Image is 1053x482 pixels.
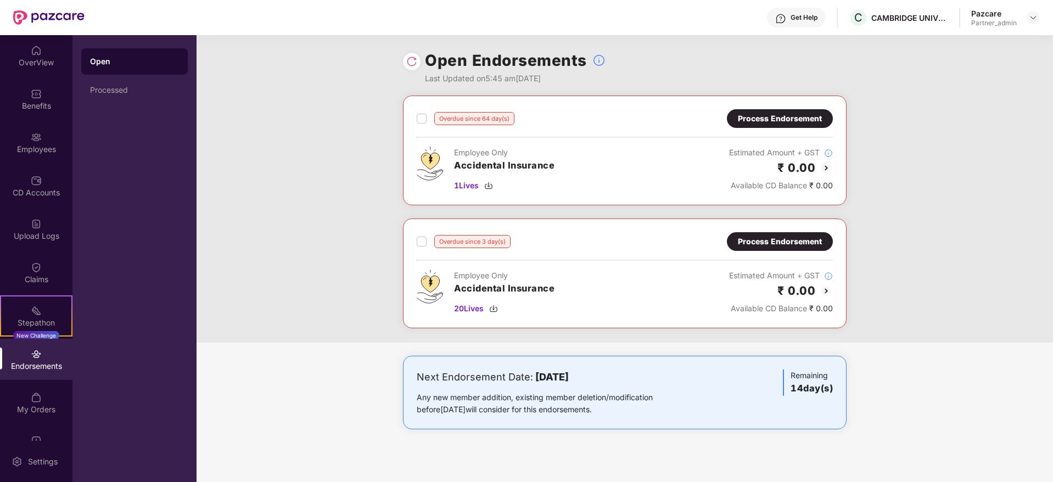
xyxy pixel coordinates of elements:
[777,159,815,177] h2: ₹ 0.00
[775,13,786,24] img: svg+xml;base64,PHN2ZyBpZD0iSGVscC0zMngzMiIgeG1sbnM9Imh0dHA6Ly93d3cudzMub3JnLzIwMDAvc3ZnIiB3aWR0aD...
[417,147,443,181] img: svg+xml;base64,PHN2ZyB4bWxucz0iaHR0cDovL3d3dy53My5vcmcvMjAwMC9zdmciIHdpZHRoPSI0OS4zMjEiIGhlaWdodD...
[31,305,42,316] img: svg+xml;base64,PHN2ZyB4bWxucz0iaHR0cDovL3d3dy53My5vcmcvMjAwMC9zdmciIHdpZHRoPSIyMSIgaGVpZ2h0PSIyMC...
[535,371,569,383] b: [DATE]
[783,369,833,396] div: Remaining
[31,392,42,403] img: svg+xml;base64,PHN2ZyBpZD0iTXlfT3JkZXJzIiBkYXRhLW5hbWU9Ik15IE9yZGVycyIgeG1sbnM9Imh0dHA6Ly93d3cudz...
[90,56,179,67] div: Open
[90,86,179,94] div: Processed
[971,19,1017,27] div: Partner_admin
[31,435,42,446] img: svg+xml;base64,PHN2ZyBpZD0iVXBkYXRlZCIgeG1sbnM9Imh0dHA6Ly93d3cudzMub3JnLzIwMDAvc3ZnIiB3aWR0aD0iMj...
[1029,13,1038,22] img: svg+xml;base64,PHN2ZyBpZD0iRHJvcGRvd24tMzJ4MzIiIHhtbG5zPSJodHRwOi8vd3d3LnczLm9yZy8yMDAwL3N2ZyIgd2...
[729,180,833,192] div: ₹ 0.00
[729,270,833,282] div: Estimated Amount + GST
[417,369,687,385] div: Next Endorsement Date:
[731,304,807,313] span: Available CD Balance
[454,302,484,315] span: 20 Lives
[820,161,833,175] img: svg+xml;base64,PHN2ZyBpZD0iQmFjay0yMHgyMCIgeG1sbnM9Imh0dHA6Ly93d3cudzMub3JnLzIwMDAvc3ZnIiB3aWR0aD...
[31,349,42,360] img: svg+xml;base64,PHN2ZyBpZD0iRW5kb3JzZW1lbnRzIiB4bWxucz0iaHR0cDovL3d3dy53My5vcmcvMjAwMC9zdmciIHdpZH...
[738,113,822,125] div: Process Endorsement
[425,72,606,85] div: Last Updated on 5:45 am[DATE]
[434,112,514,125] div: Overdue since 64 day(s)
[13,331,59,340] div: New Challenge
[871,13,948,23] div: CAMBRIDGE UNIVERSITY PRESS & ASSESSMENT INDIA PRIVATE LIMITED
[824,149,833,158] img: svg+xml;base64,PHN2ZyBpZD0iSW5mb18tXzMyeDMyIiBkYXRhLW5hbWU9IkluZm8gLSAzMngzMiIgeG1sbnM9Imh0dHA6Ly...
[791,13,817,22] div: Get Help
[1,317,71,328] div: Stepathon
[434,235,511,248] div: Overdue since 3 day(s)
[31,132,42,143] img: svg+xml;base64,PHN2ZyBpZD0iRW1wbG95ZWVzIiB4bWxucz0iaHR0cDovL3d3dy53My5vcmcvMjAwMC9zdmciIHdpZHRoPS...
[417,270,443,304] img: svg+xml;base64,PHN2ZyB4bWxucz0iaHR0cDovL3d3dy53My5vcmcvMjAwMC9zdmciIHdpZHRoPSI0OS4zMjEiIGhlaWdodD...
[824,272,833,281] img: svg+xml;base64,PHN2ZyBpZD0iSW5mb18tXzMyeDMyIiBkYXRhLW5hbWU9IkluZm8gLSAzMngzMiIgeG1sbnM9Imh0dHA6Ly...
[854,11,862,24] span: C
[454,159,554,173] h3: Accidental Insurance
[454,147,554,159] div: Employee Only
[729,302,833,315] div: ₹ 0.00
[971,8,1017,19] div: Pazcare
[777,282,815,300] h2: ₹ 0.00
[592,54,606,67] img: svg+xml;base64,PHN2ZyBpZD0iSW5mb18tXzMyeDMyIiBkYXRhLW5hbWU9IkluZm8gLSAzMngzMiIgeG1sbnM9Imh0dHA6Ly...
[731,181,807,190] span: Available CD Balance
[25,456,61,467] div: Settings
[31,175,42,186] img: svg+xml;base64,PHN2ZyBpZD0iQ0RfQWNjb3VudHMiIGRhdGEtbmFtZT0iQ0QgQWNjb3VudHMiIHhtbG5zPSJodHRwOi8vd3...
[454,180,479,192] span: 1 Lives
[791,382,833,396] h3: 14 day(s)
[454,282,554,296] h3: Accidental Insurance
[13,10,85,25] img: New Pazcare Logo
[738,236,822,248] div: Process Endorsement
[489,304,498,313] img: svg+xml;base64,PHN2ZyBpZD0iRG93bmxvYWQtMzJ4MzIiIHhtbG5zPSJodHRwOi8vd3d3LnczLm9yZy8yMDAwL3N2ZyIgd2...
[484,181,493,190] img: svg+xml;base64,PHN2ZyBpZD0iRG93bmxvYWQtMzJ4MzIiIHhtbG5zPSJodHRwOi8vd3d3LnczLm9yZy8yMDAwL3N2ZyIgd2...
[417,391,687,416] div: Any new member addition, existing member deletion/modification before [DATE] will consider for th...
[12,456,23,467] img: svg+xml;base64,PHN2ZyBpZD0iU2V0dGluZy0yMHgyMCIgeG1sbnM9Imh0dHA6Ly93d3cudzMub3JnLzIwMDAvc3ZnIiB3aW...
[406,56,417,67] img: svg+xml;base64,PHN2ZyBpZD0iUmVsb2FkLTMyeDMyIiB4bWxucz0iaHR0cDovL3d3dy53My5vcmcvMjAwMC9zdmciIHdpZH...
[425,48,587,72] h1: Open Endorsements
[31,262,42,273] img: svg+xml;base64,PHN2ZyBpZD0iQ2xhaW0iIHhtbG5zPSJodHRwOi8vd3d3LnczLm9yZy8yMDAwL3N2ZyIgd2lkdGg9IjIwIi...
[31,218,42,229] img: svg+xml;base64,PHN2ZyBpZD0iVXBsb2FkX0xvZ3MiIGRhdGEtbmFtZT0iVXBsb2FkIExvZ3MiIHhtbG5zPSJodHRwOi8vd3...
[454,270,554,282] div: Employee Only
[820,284,833,298] img: svg+xml;base64,PHN2ZyBpZD0iQmFjay0yMHgyMCIgeG1sbnM9Imh0dHA6Ly93d3cudzMub3JnLzIwMDAvc3ZnIiB3aWR0aD...
[31,45,42,56] img: svg+xml;base64,PHN2ZyBpZD0iSG9tZSIgeG1sbnM9Imh0dHA6Ly93d3cudzMub3JnLzIwMDAvc3ZnIiB3aWR0aD0iMjAiIG...
[31,88,42,99] img: svg+xml;base64,PHN2ZyBpZD0iQmVuZWZpdHMiIHhtbG5zPSJodHRwOi8vd3d3LnczLm9yZy8yMDAwL3N2ZyIgd2lkdGg9Ij...
[729,147,833,159] div: Estimated Amount + GST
